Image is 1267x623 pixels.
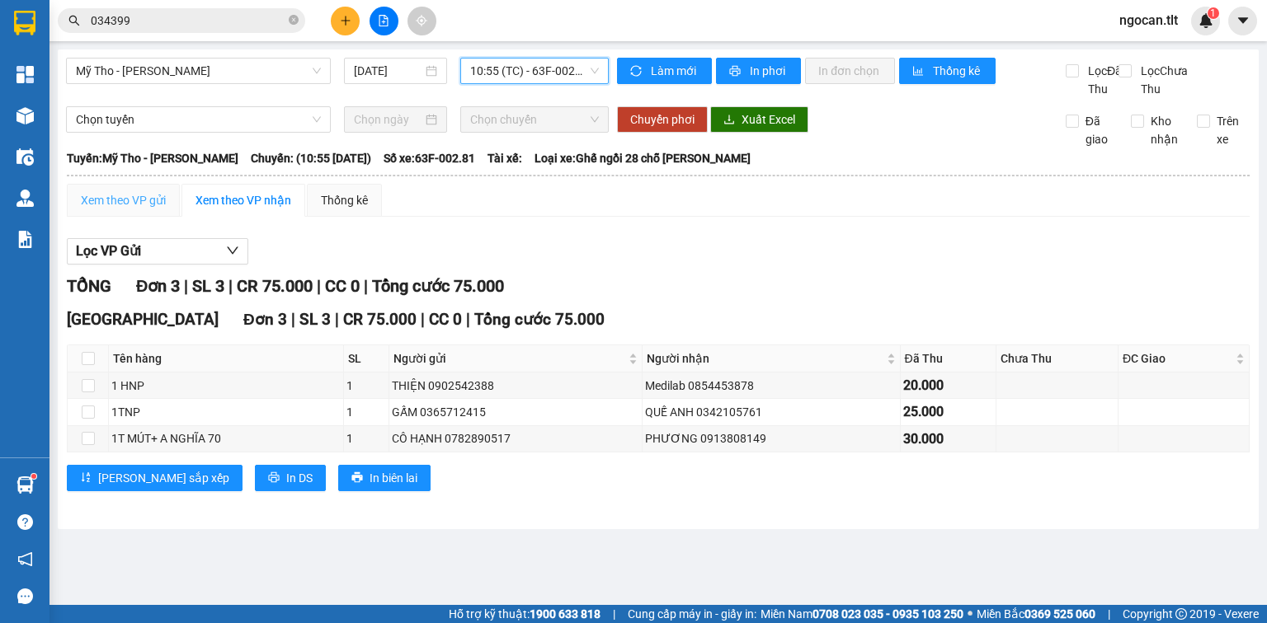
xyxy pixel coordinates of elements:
[384,149,475,167] span: Số xe: 63F-002.81
[1199,13,1213,28] img: icon-new-feature
[289,13,299,29] span: close-circle
[903,429,993,449] div: 30.000
[977,605,1095,623] span: Miền Bắc
[535,149,751,167] span: Loại xe: Ghế ngồi 28 chỗ [PERSON_NAME]
[933,62,982,80] span: Thống kê
[317,276,321,296] span: |
[335,310,339,329] span: |
[805,58,895,84] button: In đơn chọn
[111,403,341,421] div: 1TNP
[723,114,735,127] span: download
[17,588,33,604] span: message
[16,190,34,207] img: warehouse-icon
[346,403,386,421] div: 1
[761,605,963,623] span: Miền Nam
[17,514,33,530] span: question-circle
[429,310,462,329] span: CC 0
[16,66,34,83] img: dashboard-icon
[226,244,239,257] span: down
[729,65,743,78] span: printer
[67,465,243,491] button: sort-ascending[PERSON_NAME] sắp xếp
[228,276,233,296] span: |
[628,605,756,623] span: Cung cấp máy in - giấy in:
[378,15,389,26] span: file-add
[968,611,973,617] span: ⚪️
[237,276,313,296] span: CR 75.000
[251,149,371,167] span: Chuyến: (10:55 [DATE])
[1228,7,1257,35] button: caret-down
[449,605,601,623] span: Hỗ trợ kỹ thuật:
[364,276,368,296] span: |
[9,118,367,162] div: Chợ Gạo
[91,12,285,30] input: Tìm tên, số ĐT hoặc mã đơn
[421,310,425,329] span: |
[31,474,36,479] sup: 1
[647,349,883,368] span: Người nhận
[1081,62,1124,98] span: Lọc Đã Thu
[286,469,313,487] span: In DS
[346,377,386,395] div: 1
[111,377,341,395] div: 1 HNP
[340,15,351,26] span: plus
[370,469,417,487] span: In biên lai
[1210,112,1251,148] span: Trên xe
[630,65,644,78] span: sync
[645,429,897,447] div: PHƯƠNG 0913808149
[1123,349,1232,368] span: ĐC Giao
[393,349,625,368] span: Người gửi
[1079,112,1119,148] span: Đã giao
[16,148,34,166] img: warehouse-icon
[372,276,504,296] span: Tổng cước 75.000
[344,345,389,372] th: SL
[16,231,34,248] img: solution-icon
[354,110,422,129] input: Chọn ngày
[903,375,993,396] div: 20.000
[903,401,993,422] div: 25.000
[651,62,699,80] span: Làm mới
[291,310,295,329] span: |
[331,7,360,35] button: plus
[710,106,808,133] button: downloadXuất Excel
[470,59,600,83] span: 10:55 (TC) - 63F-002.81
[67,152,238,165] b: Tuyến: Mỹ Tho - [PERSON_NAME]
[416,15,427,26] span: aim
[392,429,639,447] div: CÔ HẠNH 0782890517
[1134,62,1198,98] span: Lọc Chưa Thu
[255,465,326,491] button: printerIn DS
[912,65,926,78] span: bar-chart
[487,149,522,167] span: Tài xế:
[901,345,996,372] th: Đã Thu
[17,551,33,567] span: notification
[68,15,80,26] span: search
[76,107,321,132] span: Chọn tuyến
[645,403,897,421] div: QUẾ ANH 0342105761
[1144,112,1185,148] span: Kho nhận
[1175,608,1187,620] span: copyright
[617,106,708,133] button: Chuyển phơi
[613,605,615,623] span: |
[299,310,331,329] span: SL 3
[80,471,92,485] span: sort-ascending
[268,471,280,485] span: printer
[617,58,712,84] button: syncLàm mới
[1024,607,1095,621] strong: 0369 525 060
[184,276,188,296] span: |
[67,276,111,296] span: TỔNG
[470,107,600,132] span: Chọn chuyến
[354,62,422,80] input: 12/08/2025
[370,7,398,35] button: file-add
[1106,10,1191,30] span: ngocan.tlt
[325,276,360,296] span: CC 0
[474,310,605,329] span: Tổng cước 75.000
[67,310,219,329] span: [GEOGRAPHIC_DATA]
[1236,13,1251,28] span: caret-down
[716,58,801,84] button: printerIn phơi
[645,377,897,395] div: Medilab 0854453878
[338,465,431,491] button: printerIn biên lai
[343,310,417,329] span: CR 75.000
[77,78,300,107] text: CGTLT1208250020
[136,276,180,296] span: Đơn 3
[392,403,639,421] div: GẤM 0365712415
[321,191,368,209] div: Thống kê
[76,59,321,83] span: Mỹ Tho - Hồ Chí Minh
